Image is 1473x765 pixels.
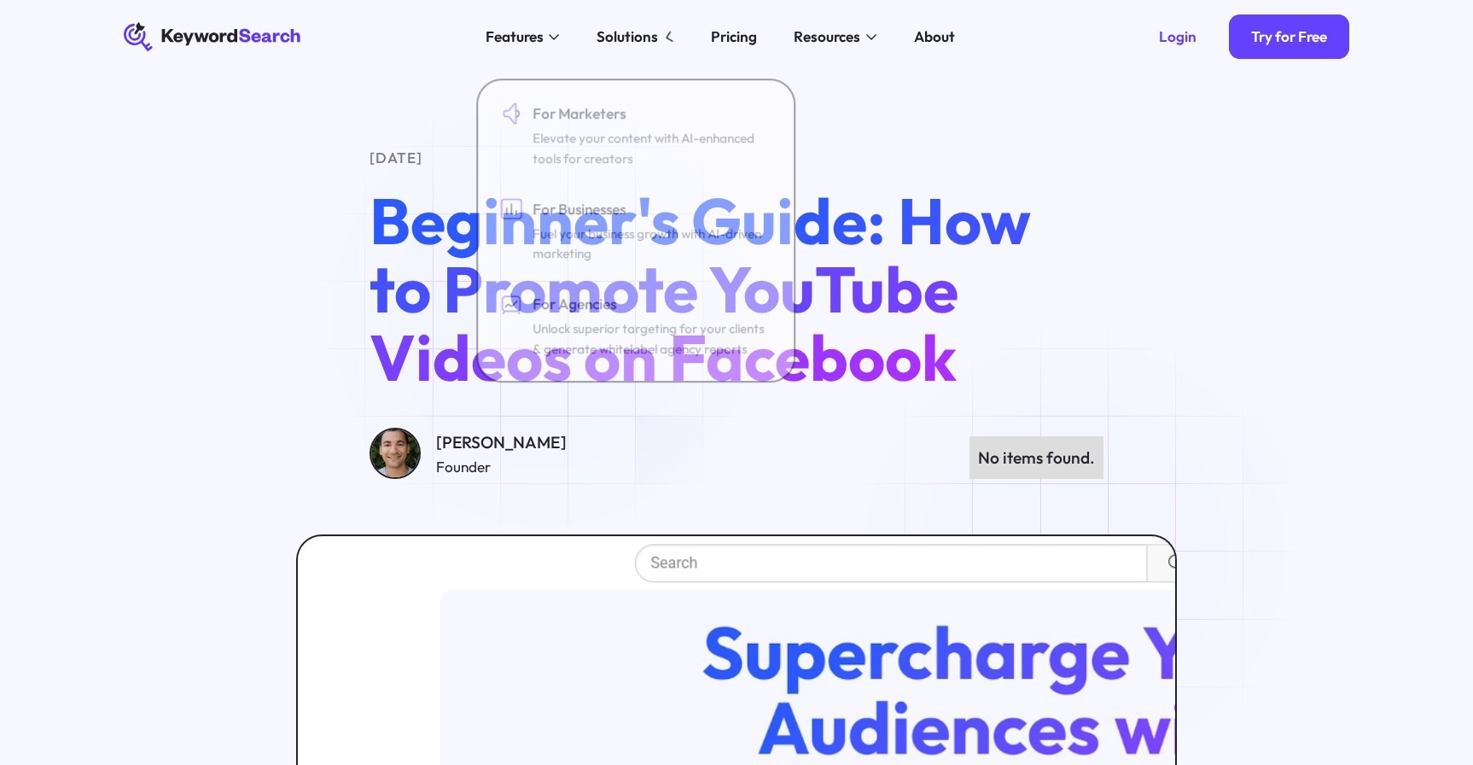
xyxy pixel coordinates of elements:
div: For Marketers [533,102,767,125]
div: [DATE] [370,147,1103,169]
a: About [903,22,966,51]
div: For Agencies [533,293,767,315]
a: For AgenciesUnlock superior targeting for your clients & generate whitelabel agency reports [489,282,783,370]
div: About [914,26,955,48]
div: For Businesses [533,198,767,220]
div: Features [486,26,544,48]
div: Resources [794,26,860,48]
a: For MarketersElevate your content with AI-enhanced tools for creators [489,91,783,179]
div: Try for Free [1251,27,1327,45]
a: Pricing [701,22,769,51]
div: Solutions [597,26,658,48]
div: Unlock superior targeting for your clients & generate whitelabel agency reports [533,318,767,359]
div: Pricing [711,26,757,48]
span: Beginner's Guide: How to Promote YouTube Videos on Facebook [370,180,1031,397]
div: Founder [436,456,567,478]
div: Fuel your business growth with AI-driven marketing [533,224,767,264]
div: No items found. [978,445,1095,470]
a: Login [1137,15,1219,59]
div: Elevate your content with AI-enhanced tools for creators [533,128,767,168]
a: Try for Free [1229,15,1349,59]
div: [PERSON_NAME] [436,429,567,455]
div: Login [1159,27,1196,45]
nav: Solutions [476,79,795,382]
a: For BusinessesFuel your business growth with AI-driven marketing [489,187,783,275]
